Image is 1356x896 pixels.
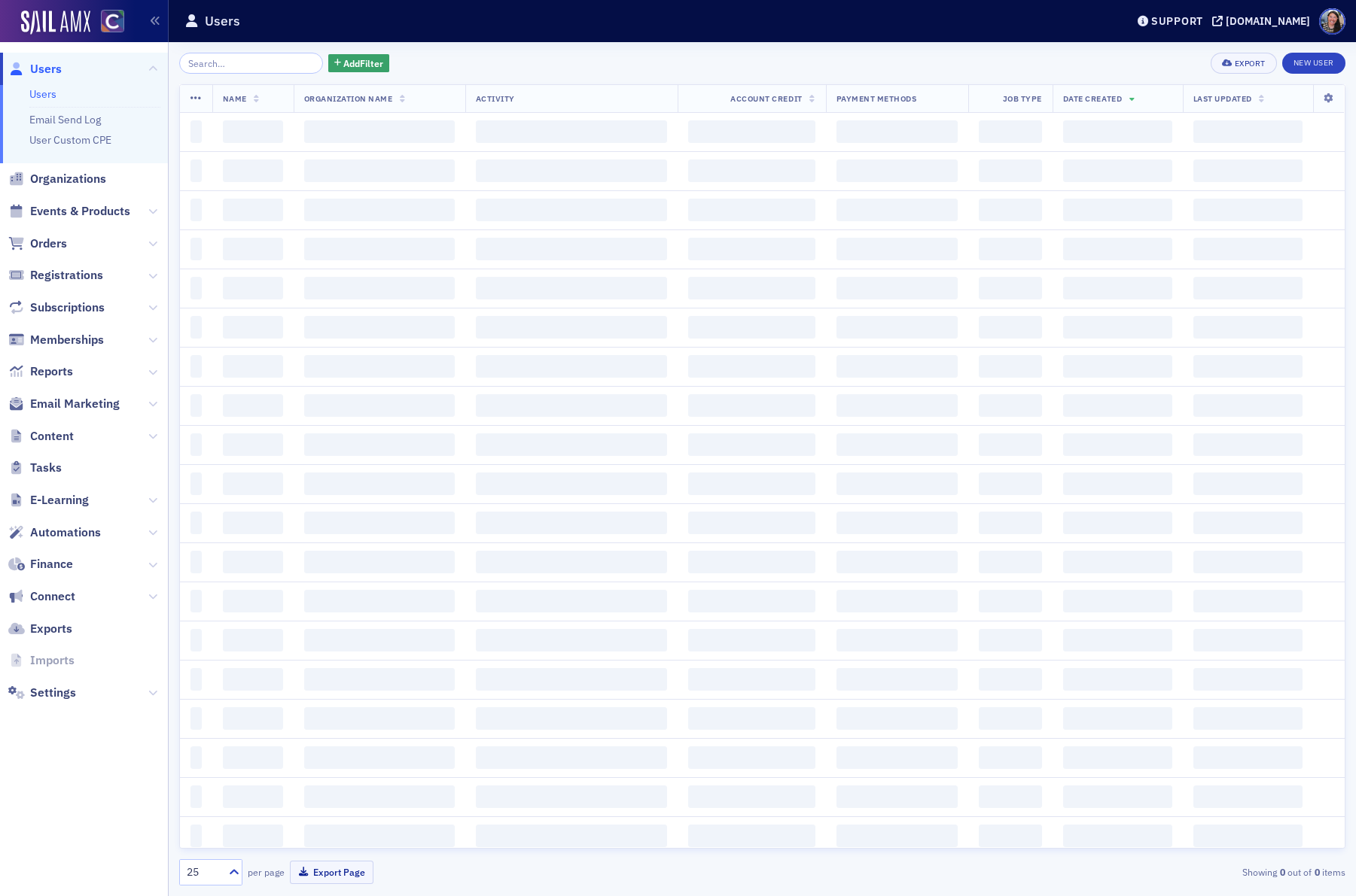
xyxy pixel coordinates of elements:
span: ‌ [223,785,283,808]
span: Organizations [30,171,106,187]
span: ‌ [1193,551,1303,573]
span: ‌ [1063,238,1172,260]
span: ‌ [688,316,815,339]
span: ‌ [688,512,815,534]
span: ‌ [476,316,667,339]
span: ‌ [476,120,667,143]
span: ‌ [1193,316,1303,339]
span: ‌ [190,629,202,651]
span: ‌ [476,707,667,730]
span: Organization Name [304,93,393,104]
span: ‌ [304,629,455,651]
span: ‌ [223,355,283,378]
span: ‌ [304,199,455,221]
a: Events & Products [8,203,130,220]
span: Subscriptions [30,299,105,316]
strong: 0 [1277,865,1287,879]
span: ‌ [979,120,1042,143]
a: Content [8,428,74,445]
span: Tasks [30,460,62,476]
span: ‌ [304,394,455,417]
label: per page [248,865,285,879]
span: ‌ [836,551,958,573]
span: ‌ [190,120,202,143]
span: ‌ [190,238,202,260]
a: Exports [8,621,72,637]
span: ‌ [476,668,667,691]
span: ‌ [688,277,815,299]
span: ‌ [1193,785,1303,808]
span: ‌ [979,512,1042,534]
span: ‌ [223,472,283,495]
span: ‌ [688,238,815,260]
span: ‌ [223,825,283,847]
span: ‌ [223,277,283,299]
span: ‌ [1063,355,1172,378]
span: ‌ [836,668,958,691]
span: ‌ [979,590,1042,612]
span: ‌ [1063,472,1172,495]
span: ‌ [190,199,202,221]
span: Events & Products [30,203,130,220]
span: ‌ [223,629,283,651]
span: ‌ [688,120,815,143]
span: ‌ [688,785,815,808]
span: ‌ [304,785,455,808]
span: ‌ [190,668,202,691]
span: ‌ [223,394,283,417]
a: Orders [8,235,67,252]
a: Users [8,61,62,77]
span: ‌ [1193,825,1303,847]
h1: Users [205,12,240,30]
a: Connect [8,588,75,605]
span: ‌ [223,120,283,143]
span: ‌ [979,746,1042,769]
span: ‌ [979,238,1042,260]
span: Payment Methods [836,93,917,104]
span: ‌ [979,785,1042,808]
span: E-Learning [30,492,89,509]
div: 25 [187,864,220,880]
span: Memberships [30,332,104,348]
span: ‌ [1063,277,1172,299]
span: ‌ [1063,120,1172,143]
span: ‌ [476,590,667,612]
span: ‌ [688,199,815,221]
span: ‌ [979,472,1042,495]
span: ‌ [304,238,455,260]
span: ‌ [688,825,815,847]
span: ‌ [223,512,283,534]
span: ‌ [836,394,958,417]
span: Imports [30,652,75,669]
span: Orders [30,235,67,252]
a: User Custom CPE [29,133,111,147]
span: ‌ [979,199,1042,221]
a: Users [29,87,56,101]
span: ‌ [1193,629,1303,651]
span: ‌ [688,746,815,769]
span: ‌ [688,629,815,651]
span: ‌ [223,707,283,730]
span: Email Marketing [30,396,120,412]
span: ‌ [1063,668,1172,691]
button: AddFilter [328,54,390,73]
span: Activity [476,93,515,104]
div: Export [1235,59,1266,68]
span: ‌ [190,746,202,769]
span: ‌ [190,551,202,573]
span: ‌ [836,472,958,495]
span: ‌ [304,825,455,847]
span: ‌ [836,199,958,221]
img: SailAMX [101,10,124,33]
span: ‌ [304,590,455,612]
span: ‌ [1193,512,1303,534]
span: ‌ [190,159,202,182]
span: ‌ [304,746,455,769]
strong: 0 [1312,865,1322,879]
span: ‌ [476,277,667,299]
span: Content [30,428,74,445]
div: Support [1151,14,1203,28]
span: ‌ [1063,590,1172,612]
span: ‌ [836,238,958,260]
span: ‌ [1063,825,1172,847]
